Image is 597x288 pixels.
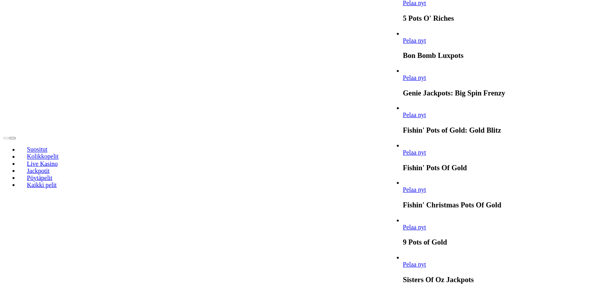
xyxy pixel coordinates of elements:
[19,178,65,190] a: Kaikki pelit
[403,224,426,230] a: 9 Pots of Gold
[24,146,50,153] span: Suositut
[403,261,426,268] a: Sisters Of Oz Jackpots
[403,89,594,97] h3: Genie Jackpots: Big Spin Frenzy
[403,126,594,135] h3: Fishin' Pots of Gold: Gold Blitz
[19,150,67,162] a: Kolikkopelit
[403,224,426,230] span: Pelaa nyt
[403,164,594,172] h3: Fishin' Pots Of Gold
[403,14,594,23] h3: 5 Pots O' Riches
[403,112,426,118] span: Pelaa nyt
[403,179,594,209] article: Fishin' Christmas Pots Of Gold
[403,261,426,268] span: Pelaa nyt
[403,30,594,60] article: Bon Bomb Luxpots
[3,137,9,139] button: prev slide
[403,254,594,284] article: Sisters Of Oz Jackpots
[403,74,426,81] span: Pelaa nyt
[403,142,594,172] article: Fishin' Pots Of Gold
[403,186,426,193] a: Fishin' Christmas Pots Of Gold
[403,37,426,44] a: Bon Bomb Luxpots
[9,137,16,139] button: next slide
[403,74,426,81] a: Genie Jackpots: Big Spin Frenzy
[24,153,62,160] span: Kolikkopelit
[403,149,426,156] a: Fishin' Pots Of Gold
[403,37,426,44] span: Pelaa nyt
[403,67,594,97] article: Genie Jackpots: Big Spin Frenzy
[19,171,60,183] a: Pöytäpelit
[403,112,426,118] a: Fishin' Pots of Gold: Gold Blitz
[403,104,594,135] article: Fishin' Pots of Gold: Gold Blitz
[24,167,53,174] span: Jackpotit
[403,217,594,247] article: 9 Pots of Gold
[3,133,372,194] nav: Lobby
[24,174,56,181] span: Pöytäpelit
[403,238,594,247] h3: 9 Pots of Gold
[403,51,594,60] h3: Bon Bomb Luxpots
[19,164,58,176] a: Jackpotit
[24,160,61,167] span: Live Kasino
[403,149,426,156] span: Pelaa nyt
[19,157,66,169] a: Live Kasino
[403,275,594,284] h3: Sisters Of Oz Jackpots
[19,143,56,155] a: Suositut
[403,201,594,209] h3: Fishin' Christmas Pots Of Gold
[403,186,426,193] span: Pelaa nyt
[24,181,60,188] span: Kaikki pelit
